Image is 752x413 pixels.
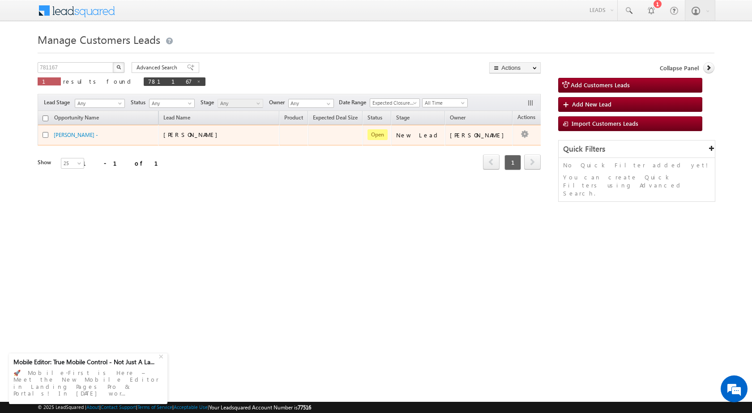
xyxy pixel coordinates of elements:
[218,99,263,108] a: Any
[50,113,103,124] a: Opportunity Name
[86,404,99,410] a: About
[450,114,466,121] span: Owner
[157,350,167,361] div: +
[563,173,710,197] p: You can create Quick Filters using Advanced Search.
[47,47,150,59] div: Chat with us now
[423,99,465,107] span: All Time
[13,366,163,400] div: 🚀 Mobile-First is Here – Meet the New Mobile Editor in Landing Pages Pro & Portals! In [DATE] wor...
[101,404,136,410] a: Contact Support
[137,64,180,72] span: Advanced Search
[149,99,195,108] a: Any
[174,404,208,410] a: Acceptable Use
[504,155,521,170] span: 1
[159,113,195,124] span: Lead Name
[15,47,38,59] img: d_60004797649_company_0_60004797649
[367,129,388,140] span: Open
[396,114,410,121] span: Stage
[483,155,500,170] a: prev
[363,113,387,124] a: Status
[61,158,84,169] a: 25
[44,98,73,106] span: Lead Stage
[13,358,158,366] div: Mobile Editor: True Mobile Control - Not Just A La...
[422,98,468,107] a: All Time
[392,113,414,124] a: Stage
[147,4,168,26] div: Minimize live chat window
[150,99,192,107] span: Any
[298,404,311,411] span: 77516
[308,113,362,124] a: Expected Deal Size
[137,404,172,410] a: Terms of Service
[284,114,303,121] span: Product
[450,131,508,139] div: [PERSON_NAME]
[116,65,121,69] img: Search
[489,62,541,73] button: Actions
[163,131,222,138] span: [PERSON_NAME]
[572,119,638,127] span: Import Customers Leads
[54,114,99,121] span: Opportunity Name
[563,161,710,169] p: No Quick Filter added yet!
[396,131,441,139] div: New Lead
[209,404,311,411] span: Your Leadsquared Account Number is
[559,141,715,158] div: Quick Filters
[660,64,699,72] span: Collapse Panel
[43,115,48,121] input: Check all records
[322,99,333,108] a: Show All Items
[63,77,134,85] span: results found
[524,155,541,170] a: next
[82,158,169,168] div: 1 - 1 of 1
[269,98,288,106] span: Owner
[131,98,149,106] span: Status
[370,98,420,107] a: Expected Closure Date
[61,159,85,167] span: 25
[513,112,540,124] span: Actions
[313,114,358,121] span: Expected Deal Size
[75,99,125,108] a: Any
[572,100,611,108] span: Add New Lead
[201,98,218,106] span: Stage
[288,99,334,108] input: Type to Search
[339,98,370,106] span: Date Range
[12,83,163,268] textarea: Type your message and hit 'Enter'
[38,158,54,166] div: Show
[571,81,630,89] span: Add Customers Leads
[148,77,192,85] span: 781167
[38,403,311,412] span: © 2025 LeadSquared | | | | |
[370,99,417,107] span: Expected Closure Date
[38,32,160,47] span: Manage Customers Leads
[54,132,98,138] a: [PERSON_NAME] -
[218,99,261,107] span: Any
[42,77,56,85] span: 1
[122,276,162,288] em: Start Chat
[75,99,122,107] span: Any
